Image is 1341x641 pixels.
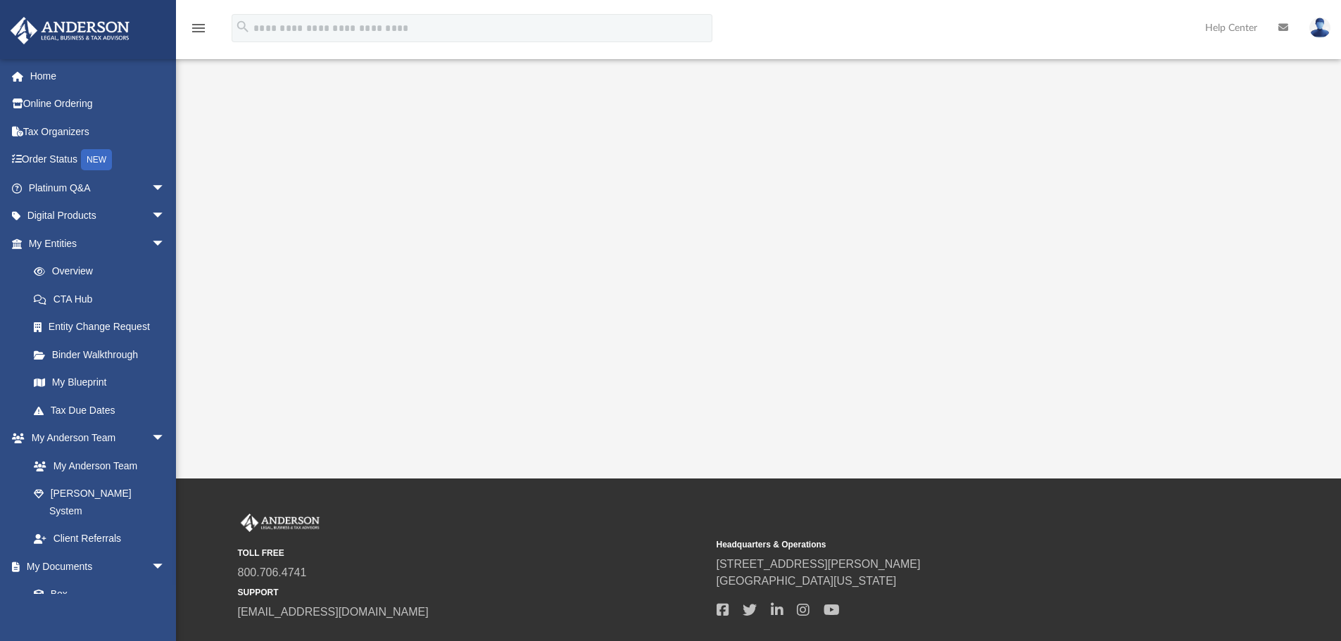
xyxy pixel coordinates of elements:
[10,146,187,174] a: Order StatusNEW
[151,202,180,231] span: arrow_drop_down
[20,341,187,369] a: Binder Walkthrough
[238,514,322,532] img: Anderson Advisors Platinum Portal
[20,285,187,313] a: CTA Hub
[20,313,187,341] a: Entity Change Request
[10,90,187,118] a: Online Ordering
[151,424,180,453] span: arrow_drop_down
[6,17,134,44] img: Anderson Advisors Platinum Portal
[20,452,172,480] a: My Anderson Team
[151,174,180,203] span: arrow_drop_down
[20,580,172,609] a: Box
[717,575,897,587] a: [GEOGRAPHIC_DATA][US_STATE]
[235,19,251,34] i: search
[10,202,187,230] a: Digital Productsarrow_drop_down
[20,396,187,424] a: Tax Due Dates
[151,552,180,581] span: arrow_drop_down
[151,229,180,258] span: arrow_drop_down
[81,149,112,170] div: NEW
[20,525,180,553] a: Client Referrals
[717,538,1185,551] small: Headquarters & Operations
[20,258,187,286] a: Overview
[238,566,307,578] a: 800.706.4741
[238,606,429,618] a: [EMAIL_ADDRESS][DOMAIN_NAME]
[10,552,180,580] a: My Documentsarrow_drop_down
[10,424,180,452] a: My Anderson Teamarrow_drop_down
[10,62,187,90] a: Home
[1309,18,1330,38] img: User Pic
[190,27,207,37] a: menu
[20,369,180,397] a: My Blueprint
[10,229,187,258] a: My Entitiesarrow_drop_down
[717,558,921,570] a: [STREET_ADDRESS][PERSON_NAME]
[238,586,707,599] small: SUPPORT
[238,547,707,559] small: TOLL FREE
[10,118,187,146] a: Tax Organizers
[20,480,180,525] a: [PERSON_NAME] System
[10,174,187,202] a: Platinum Q&Aarrow_drop_down
[190,20,207,37] i: menu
